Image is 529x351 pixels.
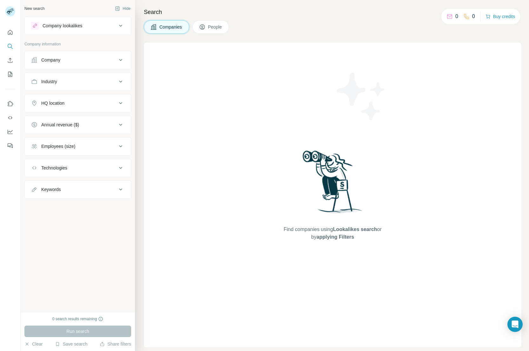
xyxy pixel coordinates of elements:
h4: Search [144,8,521,17]
p: 0 [472,13,475,20]
img: Surfe Illustration - Woman searching with binoculars [300,149,366,220]
span: Lookalikes search [333,227,377,232]
button: Quick start [5,27,15,38]
button: Dashboard [5,126,15,137]
button: Save search [55,341,87,347]
div: Industry [41,78,57,85]
button: Buy credits [485,12,515,21]
span: Find companies using or by [282,226,383,241]
button: Use Surfe on LinkedIn [5,98,15,109]
p: 0 [455,13,458,20]
span: Companies [159,24,183,30]
div: Company [41,57,60,63]
button: Clear [24,341,43,347]
img: Surfe Illustration - Stars [333,68,390,125]
button: Search [5,41,15,52]
button: Share filters [100,341,131,347]
button: Feedback [5,140,15,151]
button: Annual revenue ($) [25,117,131,132]
div: Employees (size) [41,143,75,149]
span: applying Filters [317,234,354,240]
div: HQ location [41,100,64,106]
p: Company information [24,41,131,47]
button: Technologies [25,160,131,175]
button: Use Surfe API [5,112,15,123]
span: People [208,24,223,30]
div: Technologies [41,165,67,171]
div: Company lookalikes [43,23,82,29]
div: 0 search results remaining [52,316,104,322]
button: Enrich CSV [5,55,15,66]
button: Company lookalikes [25,18,131,33]
div: Keywords [41,186,61,193]
button: Employees (size) [25,139,131,154]
button: Company [25,52,131,68]
div: New search [24,6,44,11]
div: Open Intercom Messenger [507,317,523,332]
button: My lists [5,69,15,80]
button: HQ location [25,96,131,111]
button: Hide [110,4,135,13]
button: Keywords [25,182,131,197]
div: Annual revenue ($) [41,122,79,128]
button: Industry [25,74,131,89]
